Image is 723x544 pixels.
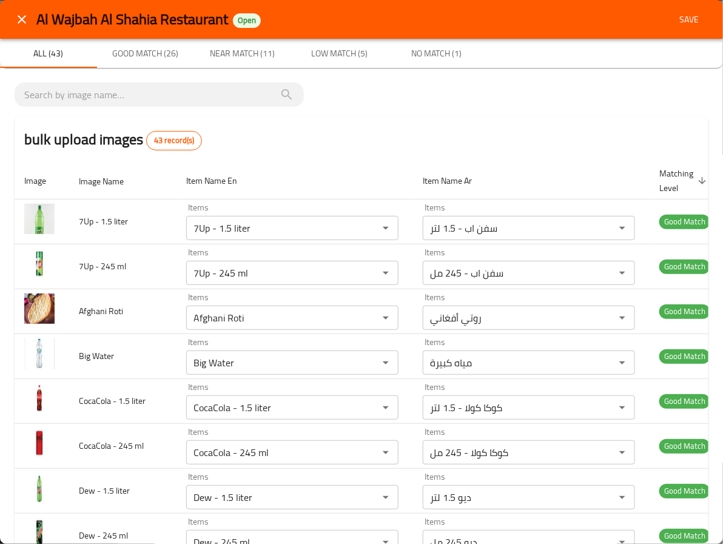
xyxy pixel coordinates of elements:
[377,264,394,281] button: Open
[24,129,202,150] h2: bulk upload images
[659,349,710,363] span: Good Match
[614,354,631,371] button: Open
[233,15,261,25] span: Open
[614,399,631,416] button: Open
[24,294,55,324] img: Afghani Roti
[79,438,144,454] span: CocaCola - 245 ml
[614,309,631,326] button: Open
[36,5,228,33] span: Al Wajbah Al Shahia Restaurant
[7,46,90,61] span: All (43)
[79,528,128,543] span: Dew - 245 ml
[413,163,650,200] th: Item Name Ar
[377,309,394,326] button: Open
[614,264,631,281] button: Open
[24,383,55,414] img: CocaCola - 1__5 liter
[614,489,631,506] button: Open
[79,348,114,364] span: Big Water
[659,439,710,453] span: Good Match
[377,220,394,237] button: Open
[24,204,55,234] img: 7Up - 1__5 liter
[79,393,146,409] span: CocaCola - 1.5 liter
[659,260,710,274] span: Good Match
[146,131,202,150] div: Total records count
[298,46,381,61] span: Low Match (5)
[24,338,55,369] img: Big Water
[614,444,631,461] button: Open
[674,12,704,27] span: Save
[201,46,284,61] span: Near Match (11)
[377,399,394,416] button: Open
[79,174,140,189] span: Image Name
[614,220,631,237] button: Open
[104,46,187,61] span: Good Match (26)
[24,85,294,104] input: search
[395,46,478,61] span: No Match (1)
[79,213,128,229] span: 7Up - 1.5 liter
[7,5,36,34] button: close
[659,304,710,318] span: Good Match
[24,249,55,279] img: 7Up - 245 ml
[24,473,55,503] img: Dew - 1__5 liter
[659,394,710,408] span: Good Match
[659,166,710,195] span: Matching Level
[177,163,413,200] th: Item Name En
[670,8,708,31] button: Save
[15,163,69,200] th: Image
[79,303,123,319] span: Afghani Roti
[659,529,710,543] span: Good Match
[147,135,201,147] span: 43 record(s)
[377,354,394,371] button: Open
[79,483,130,499] span: Dew - 1.5 liter
[24,428,55,458] img: CocaCola - 245 ml
[79,258,126,274] span: 7Up - 245 ml
[377,489,394,506] button: Open
[659,484,710,498] span: Good Match
[377,444,394,461] button: Open
[659,215,710,229] span: Good Match
[233,13,261,28] div: Open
